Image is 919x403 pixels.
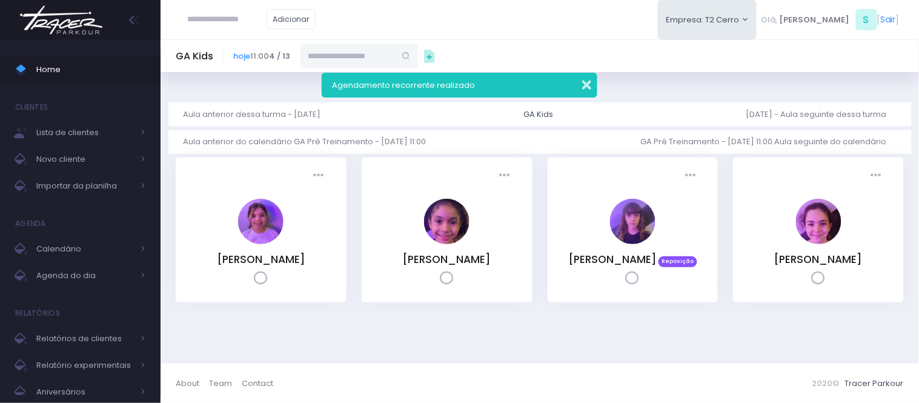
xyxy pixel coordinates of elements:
a: Alice Arruda Rochwerger [238,236,284,247]
span: Relatório experimentais [36,358,133,373]
a: [PERSON_NAME] [568,252,657,267]
strong: 4 / 13 [270,50,291,62]
span: 11:00 [234,50,291,62]
a: [DATE] - Aula seguinte dessa turma [746,102,896,126]
a: Sair [881,13,896,26]
a: GA Pré Treinamento - [DATE] 11:00 Aula seguinte do calendário [640,130,896,154]
a: [PERSON_NAME] [403,252,491,267]
img: Alice de Pontes [424,199,469,244]
a: hoje [234,50,251,62]
a: [PERSON_NAME] [217,252,305,267]
span: Agendamento recorrente realizado [332,79,475,91]
span: Agenda do dia [36,268,133,284]
span: Importar da planilha [36,178,133,194]
a: Adicionar [267,9,316,29]
a: Alice de Pontes [424,236,469,247]
span: Reposição [659,256,697,267]
div: GA Kids [523,108,553,121]
div: [ ] [757,6,904,33]
a: [PERSON_NAME] [774,252,863,267]
img: Sofia Cavalcanti [796,199,841,244]
a: Aula anterior do calendário GA Pré Treinamento - [DATE] 11:00 [184,130,436,154]
a: Tracer Parkour [845,378,904,389]
span: S [856,9,877,30]
h4: Agenda [15,211,46,236]
img: Alice Arruda Rochwerger [238,199,284,244]
a: Team [209,371,242,395]
h4: Relatórios [15,301,60,325]
h4: Clientes [15,95,48,119]
span: Olá, [761,14,778,26]
span: 2020© [812,378,840,389]
img: Laura Pinto Ferrari [610,199,655,244]
a: About [176,371,209,395]
span: Aniversários [36,384,133,400]
span: Novo cliente [36,152,133,167]
span: Home [36,62,145,78]
span: Calendário [36,241,133,257]
a: Aula anterior dessa turma - [DATE] [184,102,331,126]
span: [PERSON_NAME] [780,14,850,26]
span: Relatórios de clientes [36,331,133,347]
a: Sofia Cavalcanti [796,236,841,247]
a: Contact [242,371,274,395]
h5: GA Kids [176,50,213,62]
a: Laura Pinto Ferrari [610,236,655,247]
span: Lista de clientes [36,125,133,141]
